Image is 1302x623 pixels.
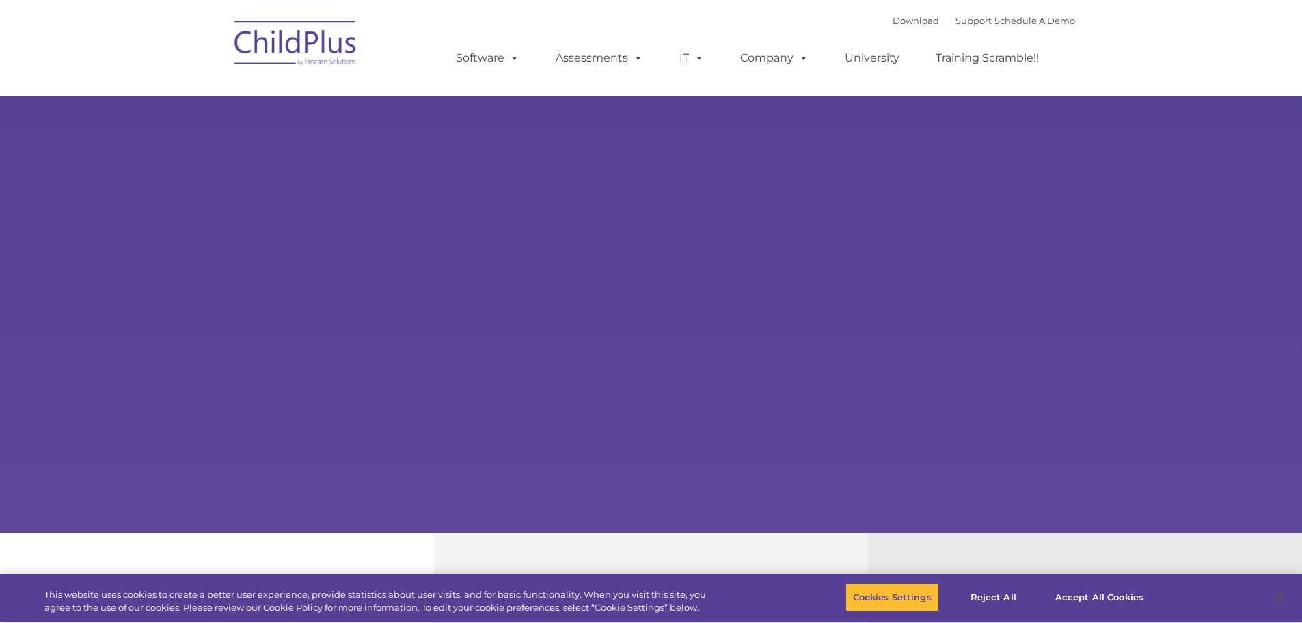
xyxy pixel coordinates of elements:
button: Reject All [951,583,1036,612]
a: Schedule A Demo [994,15,1075,26]
a: Software [442,44,533,72]
button: Accept All Cookies [1048,583,1151,612]
a: Company [727,44,822,72]
a: University [831,44,913,72]
div: This website uses cookies to create a better user experience, provide statistics about user visit... [44,588,716,615]
button: Cookies Settings [845,583,939,612]
a: Support [955,15,992,26]
a: Assessments [542,44,657,72]
font: | [893,15,1075,26]
a: Download [893,15,939,26]
a: IT [666,44,718,72]
a: Training Scramble!! [922,44,1053,72]
button: Close [1265,583,1295,613]
img: ChildPlus by Procare Solutions [228,11,364,79]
